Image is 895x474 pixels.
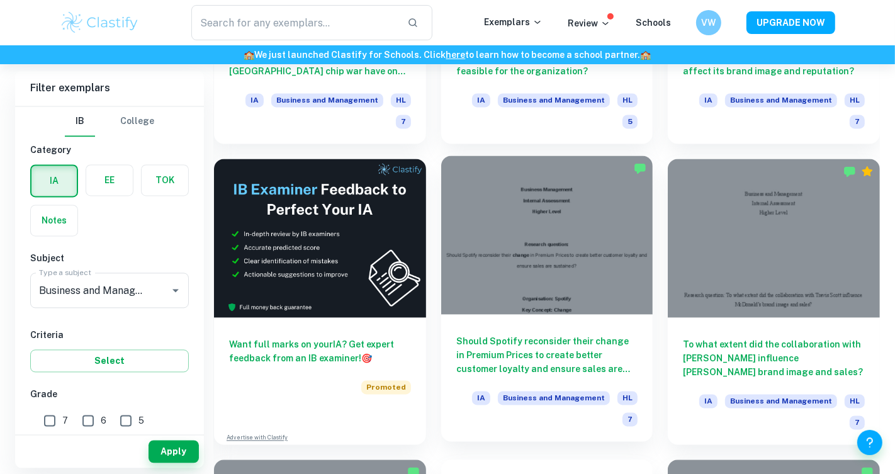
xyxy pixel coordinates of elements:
button: Select [30,349,189,372]
button: VW [696,10,721,35]
span: 🎯 [361,353,372,363]
button: College [120,106,154,137]
img: Marked [843,165,856,178]
div: Filter type choice [65,106,154,137]
span: 5 [622,115,638,128]
img: Clastify logo [60,10,140,35]
span: 5 [138,414,144,427]
span: HL [617,93,638,107]
span: IA [245,93,264,107]
h6: We just launched Clastify for Schools. Click to learn how to become a school partner. [3,48,892,62]
span: IA [699,394,718,408]
span: 7 [622,412,638,426]
span: 6 [101,414,106,427]
span: HL [391,93,411,107]
button: EE [86,165,133,195]
span: Business and Management [498,93,610,107]
span: 7 [850,115,865,128]
button: IB [65,106,95,137]
span: 7 [850,415,865,429]
p: Review [568,16,611,30]
span: Business and Management [271,93,383,107]
h6: Category [30,143,189,157]
a: Want full marks on yourIA? Get expert feedback from an IB examiner!PromotedAdvertise with Clastify [214,159,426,444]
a: Should Spotify reconsider their change in Premium Prices to create better customer loyalty and en... [441,159,653,444]
h6: Grade [30,387,189,401]
a: Schools [636,18,671,28]
span: IA [699,93,718,107]
span: Business and Management [725,93,837,107]
span: HL [617,391,638,405]
span: Business and Management [725,394,837,408]
p: Exemplars [484,15,543,29]
div: Premium [861,165,874,178]
h6: Filter exemplars [15,71,204,106]
button: UPGRADE NOW [746,11,835,34]
button: IA [31,166,77,196]
a: Advertise with Clastify [227,433,288,442]
span: HL [845,394,865,408]
input: Search for any exemplars... [191,5,397,40]
span: Business and Management [498,391,610,405]
button: Apply [149,440,199,463]
img: Thumbnail [214,159,426,317]
span: IA [472,391,490,405]
h6: To what extent did the collaboration with [PERSON_NAME] influence [PERSON_NAME] brand image and s... [683,337,865,379]
span: 🏫 [641,50,651,60]
button: Notes [31,205,77,235]
h6: Should Spotify reconsider their change in Premium Prices to create better customer loyalty and en... [456,334,638,376]
a: here [446,50,466,60]
span: 7 [62,414,68,427]
h6: Subject [30,251,189,265]
button: Help and Feedback [857,430,882,455]
h6: Criteria [30,328,189,342]
h6: Want full marks on your IA ? Get expert feedback from an IB examiner! [229,337,411,365]
span: 🏫 [244,50,255,60]
h6: VW [702,16,716,30]
span: Promoted [361,380,411,394]
a: To what extent did the collaboration with [PERSON_NAME] influence [PERSON_NAME] brand image and s... [668,159,880,444]
label: Type a subject [39,267,91,278]
button: TOK [142,165,188,195]
span: 7 [396,115,411,128]
span: IA [472,93,490,107]
button: Open [167,281,184,299]
span: HL [845,93,865,107]
img: Marked [634,162,646,174]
